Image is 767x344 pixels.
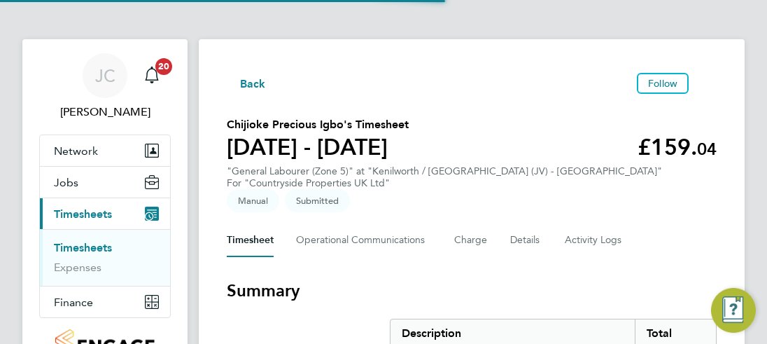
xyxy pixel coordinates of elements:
span: 04 [697,139,717,159]
button: Back [227,74,266,92]
span: Follow [648,77,677,90]
div: For "Countryside Properties UK Ltd" [227,177,662,189]
a: 20 [138,53,166,98]
span: Jayne Cadman [39,104,171,121]
button: Activity Logs [565,223,624,257]
button: Jobs [40,167,170,198]
a: Expenses [54,261,101,274]
span: This timesheet was manually created. [227,189,279,212]
button: Finance [40,287,170,317]
span: 20 [155,58,172,75]
button: Details [510,223,542,257]
h1: [DATE] - [DATE] [227,133,409,161]
span: This timesheet is Submitted. [285,189,350,212]
button: Timesheets Menu [694,80,717,87]
span: Jobs [54,176,78,189]
span: Network [54,144,98,158]
a: JC[PERSON_NAME] [39,53,171,121]
button: Engage Resource Center [711,288,756,333]
button: Follow [637,73,689,94]
span: Back [240,76,266,92]
a: Timesheets [54,241,112,254]
h2: Chijioke Precious Igbo's Timesheet [227,116,409,133]
button: Timesheet [227,223,274,257]
button: Timesheets [40,198,170,229]
h3: Summary [227,280,717,302]
button: Network [40,135,170,166]
div: Timesheets [40,229,170,286]
div: "General Labourer (Zone 5)" at "Kenilworth / [GEOGRAPHIC_DATA] (JV) - [GEOGRAPHIC_DATA]" [227,165,662,189]
button: Charge [454,223,488,257]
span: Finance [54,296,93,309]
button: Operational Communications [296,223,432,257]
span: Timesheets [54,207,112,221]
app-decimal: £159. [638,134,717,160]
span: JC [95,67,115,85]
